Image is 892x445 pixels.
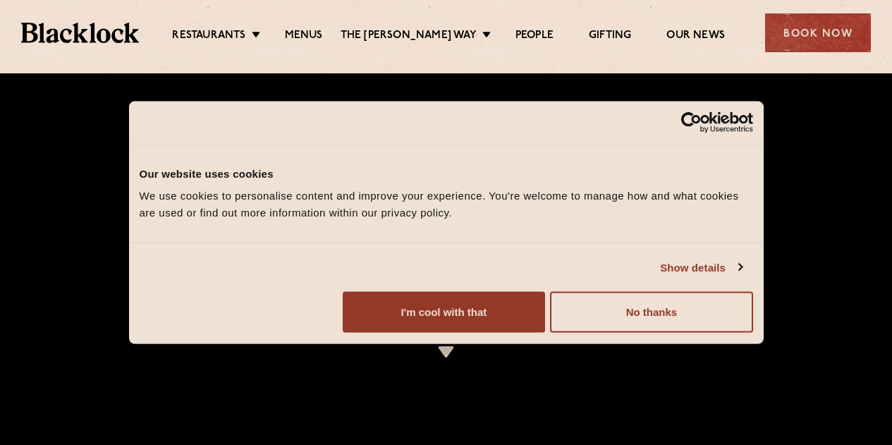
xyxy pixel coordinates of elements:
a: Usercentrics Cookiebot - opens in a new window [630,111,753,133]
a: Gifting [589,29,631,44]
button: I'm cool with that [343,292,545,333]
button: No thanks [550,292,752,333]
div: Our website uses cookies [140,165,753,182]
img: BL_Textured_Logo-footer-cropped.svg [21,23,139,42]
a: Our News [666,29,725,44]
a: Show details [660,259,742,276]
div: Book Now [765,13,871,52]
a: Restaurants [172,29,245,44]
img: icon-dropdown-cream.svg [437,346,455,358]
a: Menus [285,29,323,44]
a: The [PERSON_NAME] Way [341,29,477,44]
a: People [515,29,554,44]
div: We use cookies to personalise content and improve your experience. You're welcome to manage how a... [140,188,753,221]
